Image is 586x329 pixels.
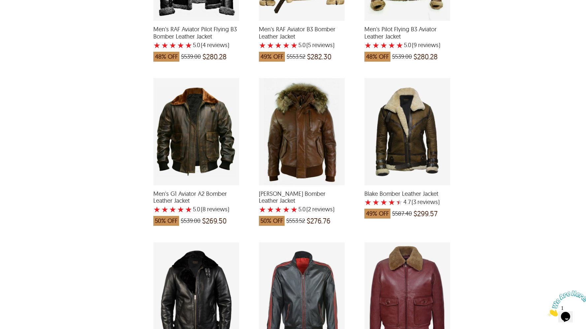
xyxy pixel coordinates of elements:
label: 5.0 [298,206,306,213]
span: Men's RAF Aviator B3 Bomber Leather Jacket [259,26,345,40]
span: Blake Bomber Leather Jacket [364,190,450,197]
span: (4 [201,42,206,48]
label: 5 rating [185,206,192,213]
span: (8 [201,206,206,213]
span: ) [412,199,440,205]
label: 2 rating [161,42,169,48]
span: (3 [412,199,416,205]
a: Archie Puffer Bomber Leather Jacket with a 5 Star Rating 2 Product Review which was at a price of... [259,181,345,229]
span: Men's Pilot Flying B3 Aviator Leather Jacket [364,26,450,40]
label: 2 rating [372,42,380,48]
label: 5 rating [291,42,298,48]
span: $299.57 [414,210,438,217]
span: Men's G1 Aviator A2 Bomber Leather Jacket [153,190,239,204]
span: $282.30 [307,53,331,60]
span: Men's RAF Aviator Pilot Flying B3 Bomber Leather Jacket [153,26,239,40]
a: Blake Bomber Leather Jacket with a 4.666666666666667 Star Rating 3 Product Review which was at a ... [364,181,450,222]
label: 5 rating [291,206,298,213]
label: 2 rating [267,206,274,213]
label: 3 rating [275,206,282,213]
span: ) [201,42,229,48]
label: 5 rating [396,199,403,205]
span: (2 [306,206,311,213]
span: Archie Puffer Bomber Leather Jacket [259,190,345,204]
span: 1 [3,3,5,8]
span: $539.00 [181,218,200,224]
span: $539.00 [392,53,412,60]
label: 3 rating [169,42,176,48]
span: reviews [416,199,438,205]
label: 1 rating [364,42,372,48]
label: 4.7 [403,199,411,205]
span: 48% OFF [364,52,390,62]
span: 48% OFF [153,52,179,62]
span: ) [201,206,229,213]
iframe: chat widget [545,288,586,319]
span: $553.52 [287,53,305,60]
span: $280.28 [202,53,227,60]
label: 5.0 [298,42,306,48]
label: 4 rating [177,42,184,48]
label: 1 rating [153,42,161,48]
span: ) [306,42,334,48]
span: 49% OFF [259,52,285,62]
a: Men's RAF Aviator Pilot Flying B3 Bomber Leather Jacket with a 5 Star Rating 4 Product Review whi... [153,16,239,65]
label: 2 rating [372,199,380,205]
span: (9 [412,42,417,48]
label: 1 rating [153,206,161,213]
label: 2 rating [161,206,169,213]
span: 50% OFF [153,216,179,226]
label: 4 rating [388,42,395,48]
span: 49% OFF [364,209,390,219]
a: Men's G1 Aviator A2 Bomber Leather Jacket with a 5 Star Rating 8 Product Review which was at a pr... [153,181,239,229]
a: Men's RAF Aviator B3 Bomber Leather Jacket with a 5 Star Rating 5 Product Review which was at a p... [259,16,345,65]
label: 1 rating [364,199,372,205]
span: $587.40 [392,210,412,217]
label: 1 rating [259,206,266,213]
span: $280.28 [414,53,438,60]
label: 1 rating [259,42,266,48]
label: 5.0 [404,42,411,48]
span: reviews [311,42,333,48]
span: (5 [306,42,311,48]
span: ) [306,206,334,213]
span: $276.76 [307,218,330,224]
label: 3 rating [275,42,282,48]
span: reviews [206,206,228,213]
label: 4 rating [177,206,184,213]
label: 3 rating [380,199,387,205]
label: 5 rating [185,42,192,48]
span: reviews [206,42,228,48]
label: 5.0 [193,42,200,48]
span: 50% OFF [259,216,285,226]
label: 2 rating [267,42,274,48]
span: reviews [417,42,439,48]
a: Men's Pilot Flying B3 Aviator Leather Jacket with a 4.999999999999999 Star Rating 9 Product Revie... [364,16,450,65]
span: $539.00 [181,53,201,60]
label: 4 rating [283,42,290,48]
span: ) [412,42,440,48]
span: $553.52 [286,218,305,224]
label: 5 rating [396,42,403,48]
span: reviews [311,206,333,213]
label: 3 rating [380,42,387,48]
label: 3 rating [169,206,176,213]
span: $269.50 [202,218,227,224]
label: 4 rating [283,206,290,213]
img: Chat attention grabber [3,3,44,29]
label: 5.0 [193,206,200,213]
label: 4 rating [388,199,395,205]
